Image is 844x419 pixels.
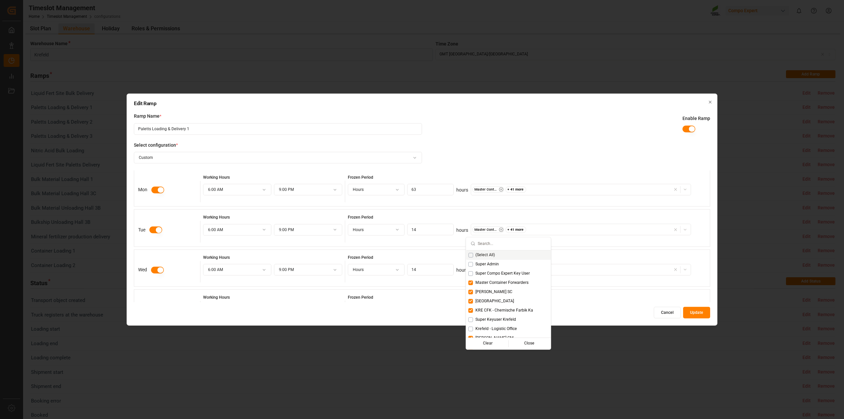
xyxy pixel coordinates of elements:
[475,308,533,314] span: KRE CFK - Chemische Farbik Ka
[466,250,551,349] div: Suggestions
[475,335,514,341] span: [PERSON_NAME] CM
[348,175,373,179] small: Frozen Period
[682,115,710,122] span: Enable Ramp
[505,186,526,193] div: + 41 more
[134,141,176,148] span: Select configuration
[203,255,230,259] small: Working Hours
[138,301,146,319] div: Thu
[475,261,499,267] span: Super Admin
[456,267,468,274] div: hours
[138,261,147,279] div: Wed
[203,215,230,220] small: Working Hours
[475,298,514,304] span: [GEOGRAPHIC_DATA]
[475,326,517,332] span: Krefeld - Logistic Office
[654,307,681,318] button: Cancel
[203,295,230,300] small: Working Hours
[467,339,508,348] div: Clear
[134,101,710,106] h2: Edit Ramp
[478,237,546,250] input: Search...
[475,252,495,258] span: (Select All)
[475,289,512,295] span: [PERSON_NAME] SC
[475,271,530,277] span: Super Compo Expert Key User
[456,187,468,194] div: hours
[203,175,230,179] small: Working Hours
[471,264,691,275] button: Master Container Forwarders+ 41 more
[348,215,373,220] small: Frozen Period
[505,226,526,233] div: + 41 more
[138,221,145,239] div: Tue
[348,295,373,300] small: Frozen Period
[509,339,550,348] div: Close
[475,317,516,323] span: Super Keyuser Krefeld
[134,113,160,120] span: Ramp Name
[456,226,468,233] div: hours
[475,280,528,286] span: Master Container Forwarders
[471,224,691,235] button: Master Container Forwarders+ 41 more
[138,181,147,198] div: Mon
[505,226,527,233] button: + 41 more
[474,187,497,192] small: Master Container Forwarders
[505,186,527,193] button: + 41 more
[683,307,710,318] button: Update
[474,227,497,232] small: Master Container Forwarders
[348,255,373,259] small: Frozen Period
[471,184,691,195] button: Master Container Forwarders+ 41 more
